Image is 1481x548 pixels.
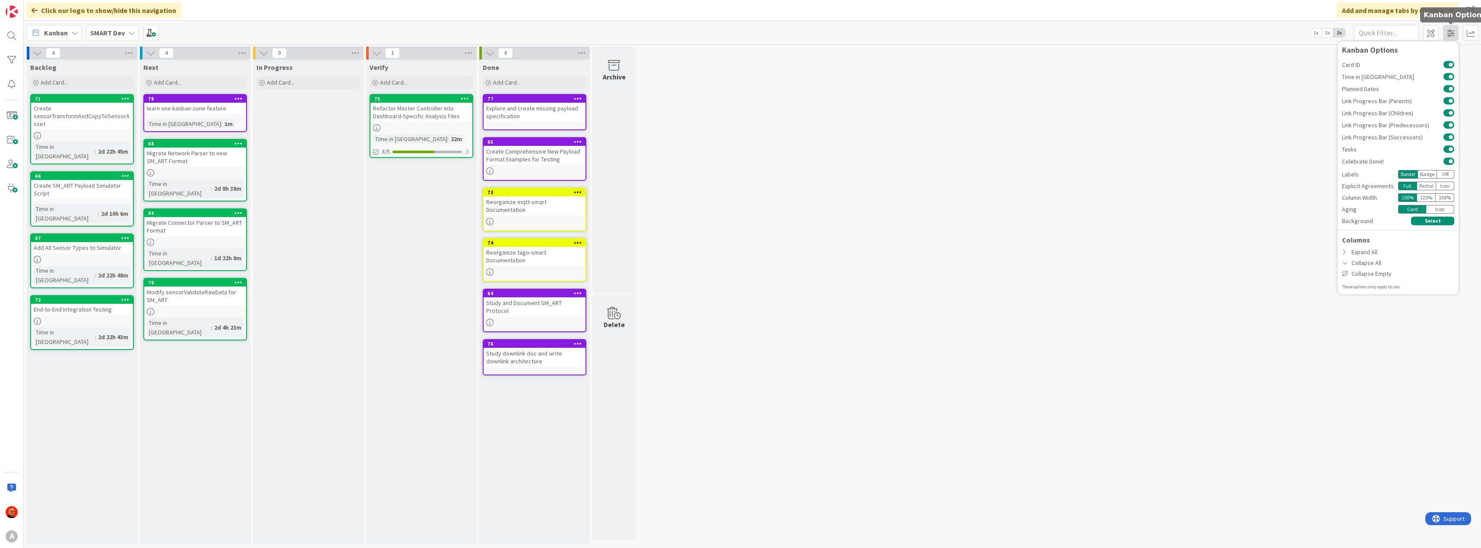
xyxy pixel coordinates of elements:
[370,95,472,122] div: 75Refactor Master Controller into Dashboard-Specific Analysis Files
[6,530,18,542] div: A
[449,134,464,144] div: 22m
[267,79,294,86] span: Add Card...
[484,95,585,103] div: 77
[484,239,585,266] div: 74Reorganize tago-smart Documentation
[34,204,98,223] div: Time in [GEOGRAPHIC_DATA]
[380,79,408,86] span: Add Card...
[272,48,287,58] span: 0
[1437,170,1454,179] div: Off
[493,79,521,86] span: Add Card...
[144,209,246,236] div: 69Migrate Connector Parser to SM_ART Format
[256,63,293,72] span: In Progress
[1333,28,1345,37] span: 3x
[1398,182,1417,190] div: Full
[144,279,246,287] div: 70
[144,140,246,167] div: 68Migrate Network Parser to new SM_ART Format
[6,6,18,18] img: Visit kanbanzone.com
[148,210,246,216] div: 69
[1342,182,1398,191] div: Explicit Agreements
[1342,170,1398,179] div: Labels
[1337,3,1459,18] div: Add and manage tabs by clicking
[487,290,585,296] div: 64
[1338,247,1459,258] div: Expand All
[1411,217,1454,225] button: Select
[370,95,472,103] div: 75
[447,134,449,144] span: :
[484,340,585,367] div: 76Study downlink doc and write downlink architecture
[144,287,246,305] div: Modify sensorValidateRawData for SM_ART
[147,249,211,268] div: Time in [GEOGRAPHIC_DATA]
[30,63,57,72] span: Backlog
[1354,25,1419,41] input: Quick Filter...
[484,196,585,215] div: Reorganize mqtt-smart Documentation
[1342,283,1454,290] div: These options only apply to you
[484,189,585,215] div: 73Reorganize mqtt-smart Documentation
[1417,182,1436,190] div: Partial
[1342,98,1443,104] span: Link Progress Bar (Parents)
[144,95,246,114] div: 78learn one kanban-zone feature
[1310,28,1322,37] span: 1x
[1342,146,1443,152] span: Tasks
[1338,268,1459,279] div: Collapse Empty
[90,28,125,37] b: SMART Dev
[484,146,585,165] div: Create Comprehensive New Payload Format Examples for Testing
[144,217,246,236] div: Migrate Connector Parser to SM_ART Format
[144,209,246,217] div: 69
[143,63,158,72] span: Next
[31,234,133,253] div: 67Add All Sensor Types to Simulator
[96,147,130,156] div: 2d 22h 45m
[31,172,133,180] div: 66
[144,95,246,103] div: 78
[1342,46,1454,54] div: Kanban Options
[35,297,133,303] div: 72
[147,119,221,129] div: Time in [GEOGRAPHIC_DATA]
[95,332,96,342] span: :
[373,134,447,144] div: Time in [GEOGRAPHIC_DATA]
[498,48,513,58] span: 6
[31,95,133,103] div: 71
[484,138,585,165] div: 65Create Comprehensive New Payload Format Examples for Testing
[222,119,235,129] div: 1m
[487,139,585,145] div: 65
[35,96,133,102] div: 71
[1436,182,1455,190] div: Icon
[487,341,585,347] div: 76
[385,48,400,58] span: 1
[484,340,585,348] div: 76
[484,297,585,316] div: Study and Document SM_ART Protocol
[212,184,244,193] div: 2d 8h 38m
[483,63,499,72] span: Done
[96,332,130,342] div: 2d 22h 43m
[44,28,68,38] span: Kanban
[31,172,133,199] div: 66Create SM_ART Payload Simulator Script
[99,209,130,218] div: 2d 10h 6m
[159,48,174,58] span: 4
[1436,193,1454,202] div: 150 %
[1322,28,1333,37] span: 2x
[1342,62,1443,68] span: Card ID
[212,323,244,332] div: 2d 4h 23m
[144,148,246,167] div: Migrate Network Parser to new SM_ART Format
[148,280,246,286] div: 70
[147,318,211,337] div: Time in [GEOGRAPHIC_DATA]
[96,271,130,280] div: 2d 22h 48m
[1342,134,1443,140] span: Link Progress Bar (Successors)
[484,95,585,122] div: 77Explore and create missing payload specification
[95,147,96,156] span: :
[211,323,212,332] span: :
[221,119,222,129] span: :
[31,242,133,253] div: Add All Sensor Types to Simulator
[46,48,60,58] span: 4
[484,239,585,247] div: 74
[484,290,585,297] div: 64
[95,271,96,280] span: :
[35,173,133,179] div: 66
[1342,110,1443,116] span: Link Progress Bar (Children)
[31,296,133,304] div: 72
[31,95,133,129] div: 71Create sensorTransformAndCopyToSensorAsset
[374,96,472,102] div: 75
[487,189,585,195] div: 73
[98,209,99,218] span: :
[31,180,133,199] div: Create SM_ART Payload Simulator Script
[1418,170,1437,179] div: Badge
